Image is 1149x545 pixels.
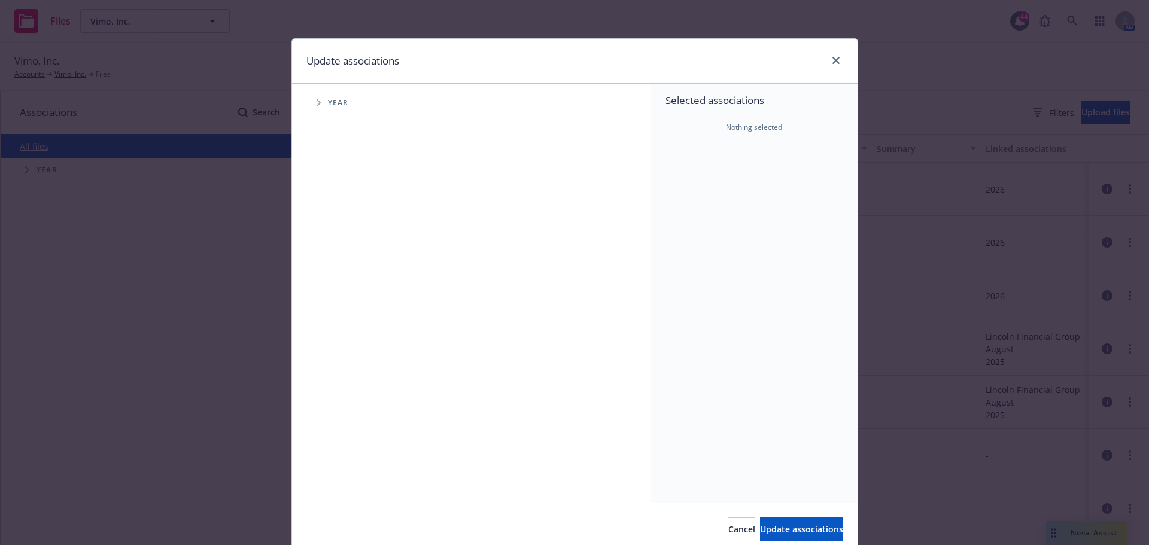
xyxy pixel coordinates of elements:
span: Selected associations [665,93,843,108]
h1: Update associations [306,53,399,69]
span: Cancel [728,523,755,535]
a: close [829,53,843,68]
div: Tree Example [292,91,651,115]
button: Update associations [760,517,843,541]
span: Nothing selected [726,122,782,133]
button: Cancel [728,517,755,541]
span: Update associations [760,523,843,535]
span: Year [328,99,349,106]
